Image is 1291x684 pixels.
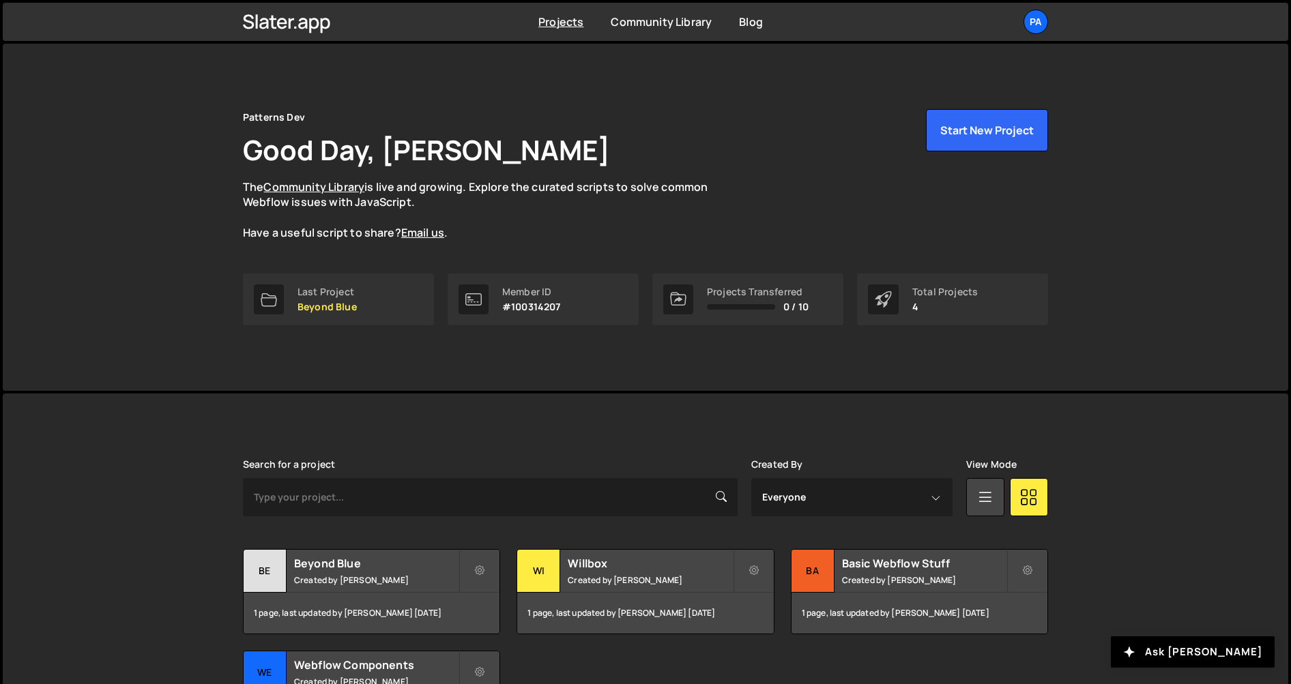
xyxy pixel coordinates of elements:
[517,549,774,634] a: Wi Willbox Created by [PERSON_NAME] 1 page, last updated by [PERSON_NAME] [DATE]
[517,593,773,634] div: 1 page, last updated by [PERSON_NAME] [DATE]
[243,131,610,168] h1: Good Day, [PERSON_NAME]
[502,301,561,312] p: #100314207
[294,574,459,586] small: Created by [PERSON_NAME]
[298,286,357,297] div: Last Project
[502,286,561,297] div: Member ID
[792,593,1047,634] div: 1 page, last updated by [PERSON_NAME] [DATE]
[966,459,1017,470] label: View Mode
[294,657,459,672] h2: Webflow Components
[538,14,583,29] a: Projects
[517,550,560,593] div: Wi
[263,179,364,194] a: Community Library
[244,593,499,634] div: 1 page, last updated by [PERSON_NAME] [DATE]
[243,109,305,125] div: Patterns Dev
[244,550,287,593] div: Be
[842,574,1006,586] small: Created by [PERSON_NAME]
[926,109,1048,151] button: Start New Project
[1024,10,1048,34] a: Pa
[243,478,738,516] input: Type your project...
[912,301,978,312] p: 4
[739,14,763,29] a: Blog
[294,556,459,571] h2: Beyond Blue
[707,286,809,297] div: Projects Transferred
[792,550,835,593] div: Ba
[243,179,734,241] p: The is live and growing. Explore the curated scripts to solve common Webflow issues with JavaScri...
[783,301,809,312] span: 0 / 10
[243,459,335,470] label: Search for a project
[1111,636,1275,668] button: Ask [PERSON_NAME]
[243,273,434,325] a: Last Project Beyond Blue
[751,459,803,470] label: Created By
[912,286,978,297] div: Total Projects
[791,549,1048,634] a: Ba Basic Webflow Stuff Created by [PERSON_NAME] 1 page, last updated by [PERSON_NAME] [DATE]
[611,14,712,29] a: Community Library
[298,301,357,312] p: Beyond Blue
[401,225,444,240] a: Email us
[568,556,732,571] h2: Willbox
[568,574,732,586] small: Created by [PERSON_NAME]
[243,549,500,634] a: Be Beyond Blue Created by [PERSON_NAME] 1 page, last updated by [PERSON_NAME] [DATE]
[842,556,1006,571] h2: Basic Webflow Stuff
